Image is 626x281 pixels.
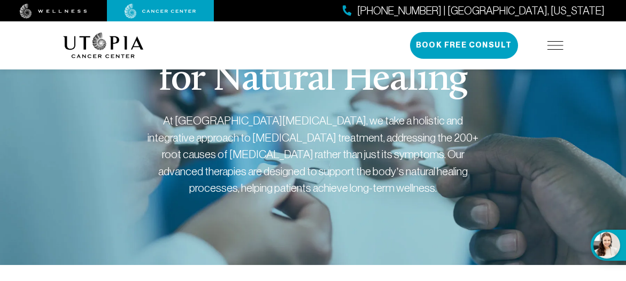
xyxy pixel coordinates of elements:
[343,3,605,19] a: [PHONE_NUMBER] | [GEOGRAPHIC_DATA], [US_STATE]
[63,33,144,58] img: logo
[357,3,605,19] span: [PHONE_NUMBER] | [GEOGRAPHIC_DATA], [US_STATE]
[20,4,87,19] img: wellness
[125,4,196,19] img: cancer center
[410,32,518,59] button: Book Free Consult
[547,41,563,50] img: icon-hamburger
[148,112,479,197] div: At [GEOGRAPHIC_DATA][MEDICAL_DATA], we take a holistic and integrative approach to [MEDICAL_DATA]...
